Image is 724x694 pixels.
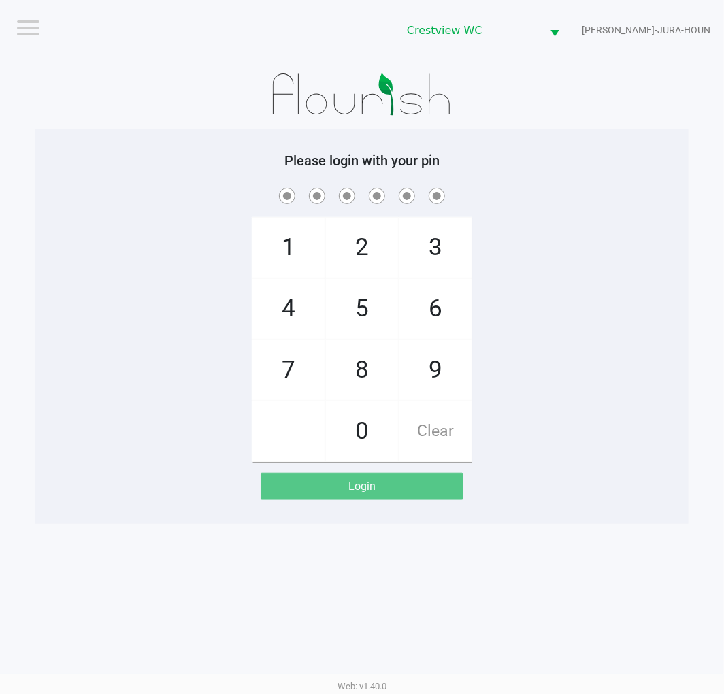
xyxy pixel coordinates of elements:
[252,340,325,400] span: 7
[252,279,325,339] span: 4
[407,22,533,39] span: Crestview WC
[326,218,398,278] span: 2
[252,218,325,278] span: 1
[326,401,398,461] span: 0
[542,14,567,46] button: Select
[338,681,386,691] span: Web: v1.40.0
[46,152,678,169] h5: Please login with your pin
[326,340,398,400] span: 8
[399,401,472,461] span: Clear
[399,218,472,278] span: 3
[582,23,710,37] span: [PERSON_NAME]-JURA-HOUN
[399,340,472,400] span: 9
[326,279,398,339] span: 5
[399,279,472,339] span: 6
